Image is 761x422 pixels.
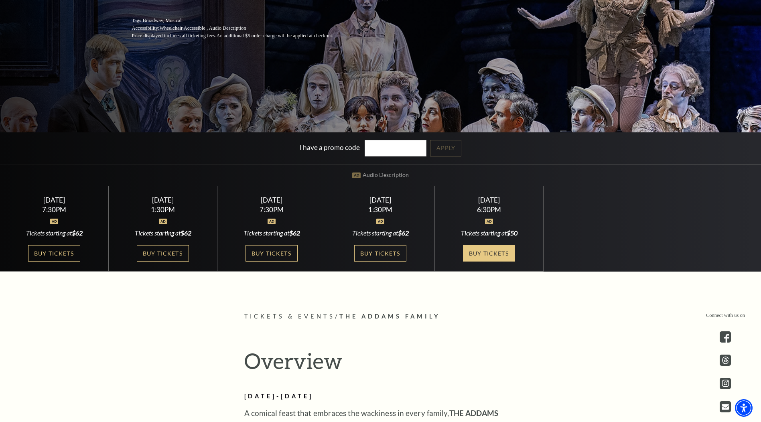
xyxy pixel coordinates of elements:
[244,312,517,322] p: /
[10,206,99,213] div: 7:30PM
[354,245,406,262] a: Buy Tickets
[336,206,425,213] div: 1:30PM
[444,229,534,237] div: Tickets starting at
[300,143,360,152] label: I have a promo code
[244,392,505,402] h2: [DATE]-[DATE]
[132,24,353,32] p: Accessibility:
[10,229,99,237] div: Tickets starting at
[137,245,189,262] a: Buy Tickets
[118,229,208,237] div: Tickets starting at
[28,245,80,262] a: Buy Tickets
[227,196,317,204] div: [DATE]
[444,196,534,204] div: [DATE]
[118,196,208,204] div: [DATE]
[336,196,425,204] div: [DATE]
[720,401,731,412] a: Open this option - open in a new tab
[246,245,298,262] a: Buy Tickets
[720,378,731,389] a: instagram - open in a new tab
[227,206,317,213] div: 7:30PM
[336,229,425,237] div: Tickets starting at
[142,18,181,23] span: Broadway, Musical
[132,32,353,40] p: Price displayed includes all ticketing fees.
[720,355,731,366] a: threads.com - open in a new tab
[444,206,534,213] div: 6:30PM
[735,399,753,417] div: Accessibility Menu
[181,229,191,237] span: $62
[244,313,335,320] span: Tickets & Events
[339,313,440,320] span: The Addams Family
[289,229,300,237] span: $62
[398,229,409,237] span: $62
[216,33,333,39] span: An additional $5 order charge will be applied at checkout.
[507,229,517,237] span: $50
[244,348,517,381] h2: Overview
[72,229,83,237] span: $62
[118,206,208,213] div: 1:30PM
[159,25,246,31] span: Wheelchair Accessible , Audio Description
[227,229,317,237] div: Tickets starting at
[463,245,515,262] a: Buy Tickets
[132,17,353,24] p: Tags:
[720,331,731,343] a: facebook - open in a new tab
[706,312,745,319] p: Connect with us on
[10,196,99,204] div: [DATE]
